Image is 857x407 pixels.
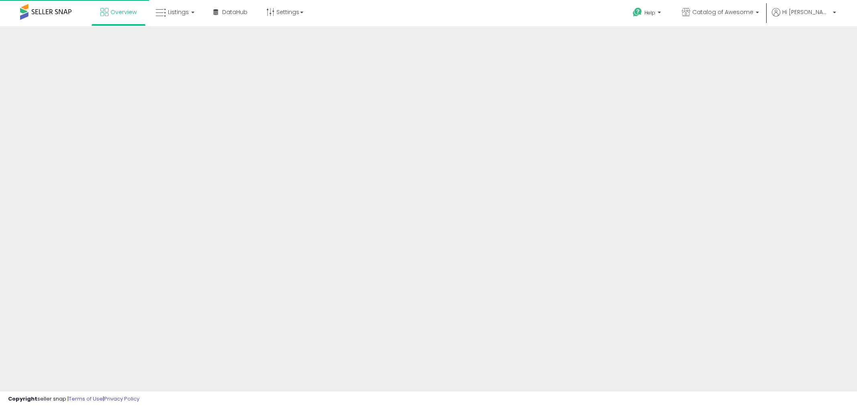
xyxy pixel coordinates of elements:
[626,1,669,26] a: Help
[222,8,247,16] span: DataHub
[772,8,836,26] a: Hi [PERSON_NAME]
[644,9,655,16] span: Help
[168,8,189,16] span: Listings
[110,8,137,16] span: Overview
[782,8,830,16] span: Hi [PERSON_NAME]
[692,8,753,16] span: Catalog of Awesome
[632,7,642,17] i: Get Help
